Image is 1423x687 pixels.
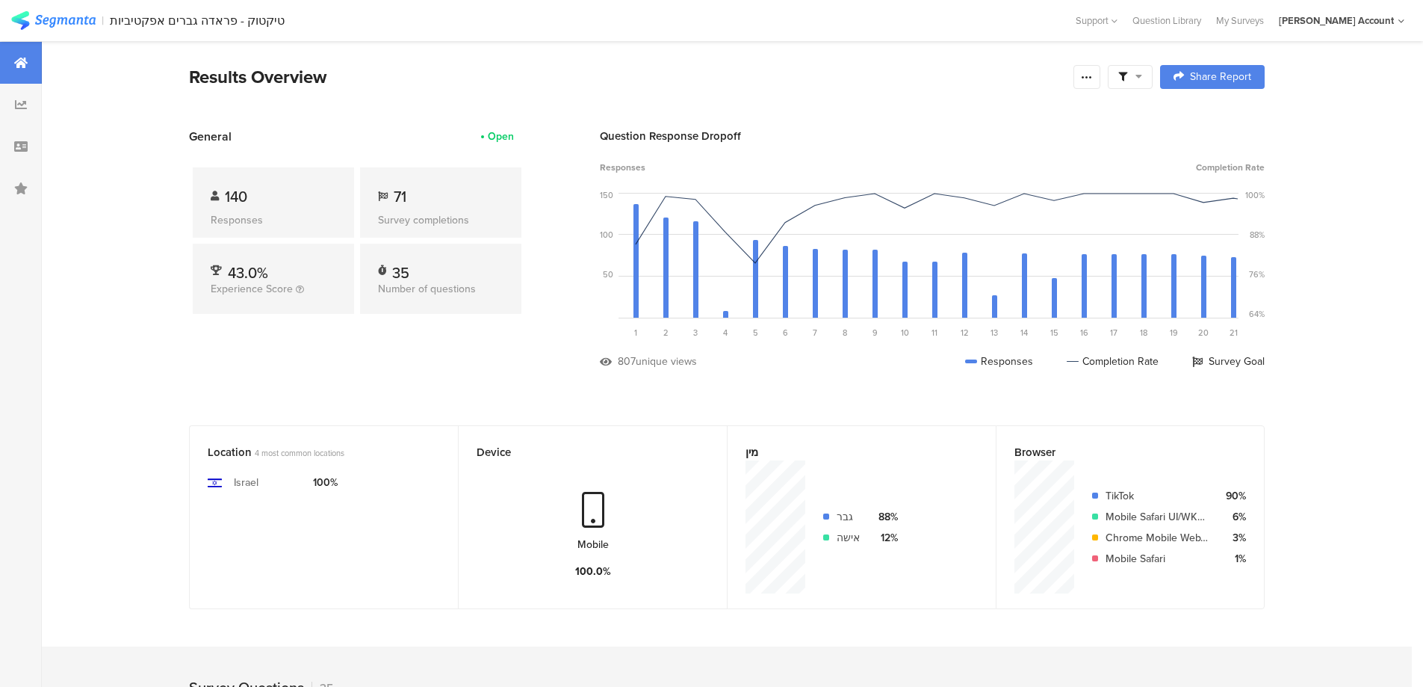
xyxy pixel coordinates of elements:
[488,129,514,144] div: Open
[837,509,860,525] div: גבר
[1106,551,1208,567] div: Mobile Safari
[1249,308,1265,320] div: 64%
[843,327,847,339] span: 8
[1014,444,1221,460] div: Browser
[208,444,415,460] div: Location
[1250,229,1265,241] div: 88%
[211,212,336,228] div: Responses
[965,354,1033,369] div: Responses
[961,327,969,339] span: 12
[392,262,409,277] div: 35
[600,229,613,241] div: 100
[1106,488,1208,504] div: TikTok
[931,327,937,339] span: 11
[225,185,247,208] span: 140
[1125,13,1209,28] a: Question Library
[753,327,758,339] span: 5
[1106,509,1208,525] div: Mobile Safari UI/WKWebView
[1020,327,1028,339] span: 14
[1080,327,1088,339] span: 16
[477,444,684,460] div: Device
[600,128,1265,144] div: Question Response Dropoff
[1106,530,1208,546] div: Chrome Mobile WebView
[723,327,728,339] span: 4
[901,327,909,339] span: 10
[1050,327,1058,339] span: 15
[11,11,96,30] img: segmanta logo
[1209,13,1271,28] a: My Surveys
[1067,354,1159,369] div: Completion Rate
[600,189,613,201] div: 150
[663,327,669,339] span: 2
[1279,13,1394,28] div: [PERSON_NAME] Account
[110,13,285,28] div: טיקטוק - פראדה גברים אפקטיביות
[1190,72,1251,82] span: Share Report
[577,537,609,552] div: Mobile
[228,262,268,284] span: 43.0%
[1220,488,1246,504] div: 90%
[1220,551,1246,567] div: 1%
[636,354,697,369] div: unique views
[1230,327,1238,339] span: 21
[745,444,953,460] div: מין
[313,475,338,490] div: 100%
[1170,327,1178,339] span: 19
[872,530,898,546] div: 12%
[813,327,817,339] span: 7
[693,327,698,339] span: 3
[378,281,476,297] span: Number of questions
[1245,189,1265,201] div: 100%
[189,64,1066,90] div: Results Overview
[634,327,637,339] span: 1
[394,185,406,208] span: 71
[872,327,878,339] span: 9
[1140,327,1147,339] span: 18
[603,268,613,280] div: 50
[189,128,232,145] span: General
[102,12,104,29] div: |
[1192,354,1265,369] div: Survey Goal
[234,475,258,490] div: Israel
[1110,327,1117,339] span: 17
[255,447,344,459] span: 4 most common locations
[783,327,788,339] span: 6
[1196,161,1265,174] span: Completion Rate
[990,327,998,339] span: 13
[1220,509,1246,525] div: 6%
[1249,268,1265,280] div: 76%
[618,354,636,369] div: 807
[600,161,645,174] span: Responses
[837,530,860,546] div: אישה
[378,212,503,228] div: Survey completions
[575,564,611,579] div: 100.0%
[872,509,898,525] div: 88%
[1076,9,1117,32] div: Support
[1220,530,1246,546] div: 3%
[211,281,293,297] span: Experience Score
[1198,327,1209,339] span: 20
